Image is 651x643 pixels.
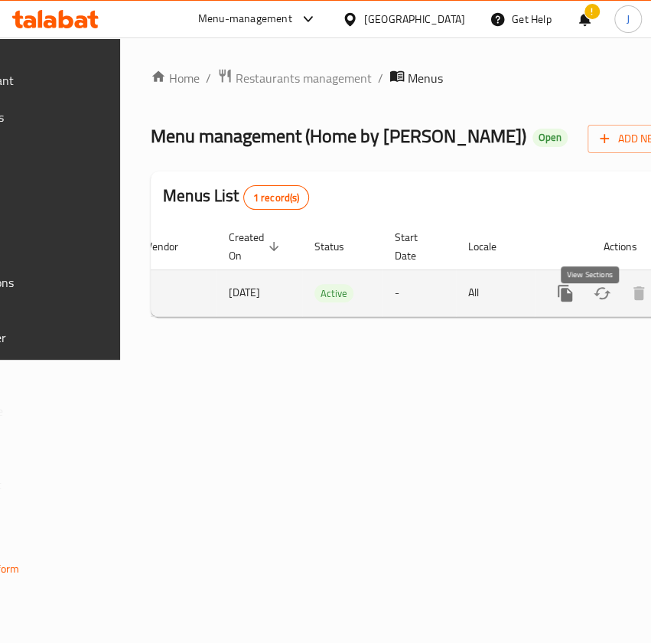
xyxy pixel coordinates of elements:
h2: Menus List [163,184,309,210]
div: Open [532,129,568,147]
span: Open [532,131,568,144]
div: Total records count [243,185,310,210]
span: Start Date [395,228,438,265]
td: All [456,269,535,316]
button: Change Status [584,275,620,312]
button: more [547,275,584,312]
span: Created On [229,228,284,265]
span: Restaurants management [236,69,372,87]
span: [DATE] [229,282,260,302]
span: Menus [408,69,443,87]
span: Locale [468,237,516,256]
span: Active [314,285,353,302]
div: [GEOGRAPHIC_DATA] [364,11,465,28]
span: 1 record(s) [244,191,309,205]
a: Restaurants management [217,68,372,88]
span: Vendor [146,237,198,256]
a: Home [151,69,200,87]
td: - [382,269,456,316]
li: / [206,69,211,87]
span: Status [314,237,364,256]
div: Menu-management [198,10,292,28]
span: J [627,11,630,28]
li: / [378,69,383,87]
span: Menu management ( Home by [PERSON_NAME] ) [151,119,526,153]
